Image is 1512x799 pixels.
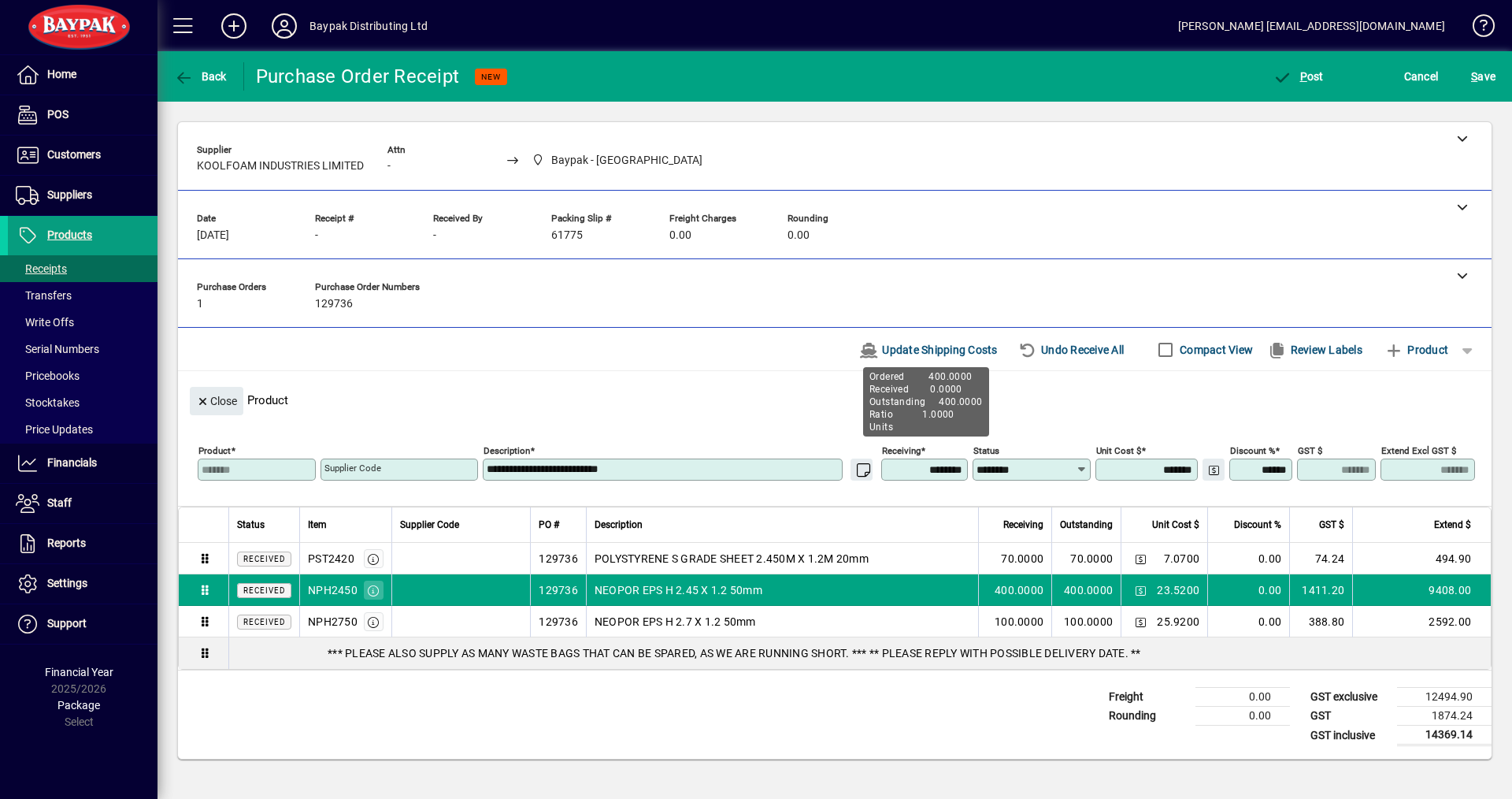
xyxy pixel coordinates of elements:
[1303,707,1397,726] td: GST
[1129,548,1151,570] button: Change Price Levels
[1434,516,1471,533] span: Extend $
[1101,707,1195,726] td: Rounding
[47,188,92,201] span: Suppliers
[1273,70,1324,83] span: ost
[1404,64,1439,89] span: Cancel
[1207,574,1289,606] td: 0.00
[198,445,231,456] mat-label: Product
[595,516,643,533] span: Description
[16,262,67,275] span: Receipts
[539,516,559,533] span: PO #
[669,229,691,242] span: 0.00
[1051,574,1121,606] td: 400.0000
[309,13,428,39] div: Baypak Distributing Ltd
[16,396,80,409] span: Stocktakes
[1261,336,1369,364] button: Review Labels
[243,586,285,595] span: Received
[47,577,87,589] span: Settings
[1267,337,1362,362] span: Review Labels
[530,543,586,574] td: 129736
[1012,336,1131,364] button: Undo Receive All
[47,496,72,509] span: Staff
[1289,606,1352,637] td: 388.80
[1207,606,1289,637] td: 0.00
[1377,336,1456,364] button: Product
[8,444,157,483] a: Financials
[1289,574,1352,606] td: 1411.20
[47,108,69,121] span: POS
[256,64,460,89] div: Purchase Order Receipt
[16,370,80,382] span: Pricebooks
[400,516,459,533] span: Supplier Code
[186,393,247,407] app-page-header-button: Close
[209,12,259,40] button: Add
[47,148,101,161] span: Customers
[1300,70,1307,83] span: P
[1381,445,1456,456] mat-label: Extend excl GST $
[1096,445,1141,456] mat-label: Unit Cost $
[157,62,244,91] app-page-header-button: Back
[1203,459,1225,481] button: Change Price Levels
[1178,13,1445,39] div: [PERSON_NAME] [EMAIL_ADDRESS][DOMAIN_NAME]
[1003,516,1043,533] span: Receiving
[586,574,978,606] td: NEOPOR EPS H 2.45 X 1.2 50mm
[1303,688,1397,707] td: GST exclusive
[863,367,989,437] div: Ordered 400.0000 Received 0.0000 Outstanding 400.0000 Ratio 1.0000 Units
[1352,574,1491,606] td: 9408.00
[8,484,157,523] a: Staff
[481,72,501,82] span: NEW
[1269,62,1328,91] button: Post
[1157,614,1199,630] span: 25.9200
[1471,70,1477,83] span: S
[190,387,243,415] button: Close
[1461,3,1492,54] a: Knowledge Base
[1177,342,1253,358] label: Compact View
[1352,543,1491,574] td: 494.90
[1195,707,1290,726] td: 0.00
[1051,606,1121,637] td: 100.0000
[229,645,1491,661] div: *** PLEASE ALSO SUPPLY AS MANY WASTE BAGS THAT CAN BE SPARED, AS WE ARE RUNNING SHORT. *** ** PLE...
[47,229,92,241] span: Products
[8,416,157,443] a: Price Updates
[47,68,76,80] span: Home
[530,574,586,606] td: 129736
[8,362,157,389] a: Pricebooks
[178,371,1492,419] div: Product
[853,336,1004,364] button: Update Shipping Costs
[16,343,99,355] span: Serial Numbers
[528,151,710,170] span: Baypak - Onekawa
[8,95,157,135] a: POS
[16,316,74,329] span: Write Offs
[586,543,978,574] td: POLYSTYRENE S GRADE SHEET 2.450M X 1.2M 20mm
[1319,516,1344,533] span: GST $
[1230,445,1275,456] mat-label: Discount %
[8,55,157,95] a: Home
[243,618,285,626] span: Received
[8,255,157,282] a: Receipts
[551,152,702,169] span: Baypak - [GEOGRAPHIC_DATA]
[196,388,237,414] span: Close
[8,309,157,336] a: Write Offs
[1195,688,1290,707] td: 0.00
[973,445,999,456] mat-label: Status
[16,423,93,436] span: Price Updates
[197,298,203,310] span: 1
[308,614,358,630] div: NPH2750
[1400,62,1443,91] button: Cancel
[1129,611,1151,633] button: Change Price Levels
[484,445,530,456] mat-label: Description
[1397,688,1492,707] td: 12494.90
[387,160,391,173] span: -
[197,160,364,173] span: KOOLFOAM INDUSTRIES LIMITED
[259,12,309,40] button: Profile
[8,336,157,362] a: Serial Numbers
[47,456,97,469] span: Financials
[1152,516,1199,533] span: Unit Cost $
[1397,707,1492,726] td: 1874.24
[315,229,318,242] span: -
[16,289,72,302] span: Transfers
[1303,726,1397,745] td: GST inclusive
[174,70,227,83] span: Back
[882,445,921,456] mat-label: Receiving
[1051,543,1121,574] td: 70.0000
